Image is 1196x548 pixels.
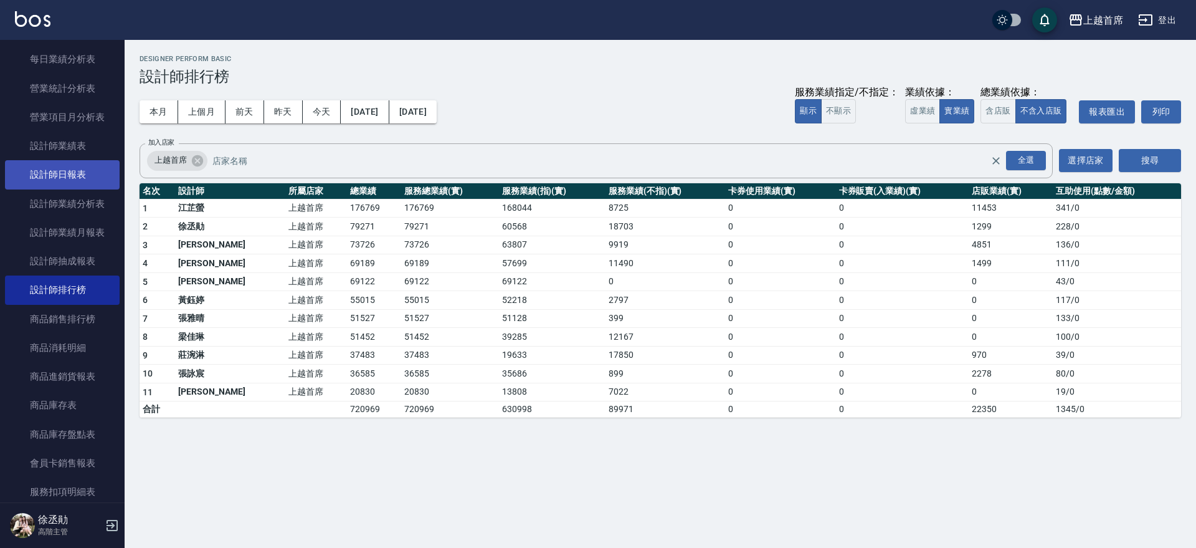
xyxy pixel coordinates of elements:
[605,365,725,383] td: 899
[5,103,120,132] a: 營業項目月分析表
[1053,309,1181,328] td: 133 / 0
[143,350,148,360] span: 9
[1053,199,1181,218] td: 341 / 0
[285,346,347,365] td: 上越首席
[836,183,969,199] th: 卡券販賣(入業績)(實)
[1053,365,1181,383] td: 80 / 0
[347,291,401,310] td: 55015
[499,254,605,273] td: 57699
[347,272,401,291] td: 69122
[1004,148,1048,173] button: Open
[285,254,347,273] td: 上越首席
[285,236,347,254] td: 上越首席
[175,291,285,310] td: 黃鈺婷
[5,74,120,103] a: 營業統計分析表
[969,365,1053,383] td: 2278
[143,203,148,213] span: 1
[1119,149,1181,172] button: 搜尋
[347,183,401,199] th: 總業績
[5,449,120,478] a: 會員卡銷售報表
[389,100,437,123] button: [DATE]
[38,526,102,537] p: 高階主管
[969,272,1053,291] td: 0
[140,183,175,199] th: 名次
[5,276,120,304] a: 設計師排行榜
[1079,100,1135,123] button: 報表匯出
[401,346,498,365] td: 37483
[401,328,498,347] td: 51452
[1053,346,1181,365] td: 39 / 0
[1053,328,1181,347] td: 100 / 0
[969,309,1053,328] td: 0
[499,401,605,418] td: 630998
[725,236,835,254] td: 0
[836,272,969,291] td: 0
[1053,401,1181,418] td: 1345 / 0
[175,183,285,199] th: 設計師
[347,401,401,418] td: 720969
[5,190,120,218] a: 設計師業績分析表
[836,309,969,328] td: 0
[605,401,725,418] td: 89971
[969,346,1053,365] td: 970
[38,514,102,526] h5: 徐丞勛
[1032,7,1057,32] button: save
[140,401,175,418] td: 合計
[1006,151,1046,170] div: 全選
[147,151,207,171] div: 上越首席
[969,401,1053,418] td: 22350
[143,258,148,268] span: 4
[341,100,389,123] button: [DATE]
[143,314,148,324] span: 7
[5,160,120,189] a: 設計師日報表
[836,218,969,236] td: 0
[401,183,498,199] th: 服務總業績(實)
[143,221,148,231] span: 2
[209,150,1012,171] input: 店家名稱
[175,365,285,383] td: 張詠宸
[1053,183,1181,199] th: 互助使用(點數/金額)
[143,277,148,287] span: 5
[143,240,148,250] span: 3
[347,346,401,365] td: 37483
[401,218,498,236] td: 79271
[1053,218,1181,236] td: 228 / 0
[795,99,822,123] button: 顯示
[969,183,1053,199] th: 店販業績(實)
[969,199,1053,218] td: 11453
[5,132,120,160] a: 設計師業績表
[401,236,498,254] td: 73726
[836,236,969,254] td: 0
[499,383,605,401] td: 13808
[1133,9,1181,32] button: 登出
[605,328,725,347] td: 12167
[987,152,1005,170] button: Clear
[175,328,285,347] td: 梁佳琳
[285,272,347,291] td: 上越首席
[1053,236,1181,254] td: 136 / 0
[1053,254,1181,273] td: 111 / 0
[499,328,605,347] td: 39285
[175,199,285,218] td: 江芷螢
[347,199,401,218] td: 176769
[725,254,835,273] td: 0
[499,218,605,236] td: 60568
[15,11,50,27] img: Logo
[1053,291,1181,310] td: 117 / 0
[969,291,1053,310] td: 0
[285,199,347,218] td: 上越首席
[836,346,969,365] td: 0
[347,383,401,401] td: 20830
[499,346,605,365] td: 19633
[401,309,498,328] td: 51527
[1053,272,1181,291] td: 43 / 0
[143,368,153,378] span: 10
[605,218,725,236] td: 18703
[143,387,153,397] span: 11
[285,218,347,236] td: 上越首席
[725,365,835,383] td: 0
[605,272,725,291] td: 0
[175,383,285,401] td: [PERSON_NAME]
[980,86,1073,99] div: 總業績依據：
